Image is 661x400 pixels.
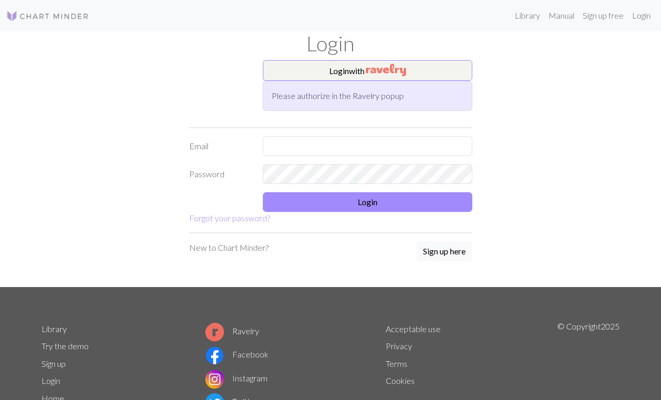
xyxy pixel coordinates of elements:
[263,81,472,111] div: Please authorize in the Ravelry popup
[263,60,472,81] button: Loginwith
[205,370,224,389] img: Instagram logo
[386,376,415,385] a: Cookies
[41,359,66,368] a: Sign up
[205,373,268,383] a: Instagram
[579,5,628,26] a: Sign up free
[416,241,472,262] a: Sign up here
[41,376,60,385] a: Login
[189,241,269,254] p: New to Chart Minder?
[511,5,544,26] a: Library
[41,324,67,334] a: Library
[386,359,407,368] a: Terms
[6,10,89,22] img: Logo
[628,5,655,26] a: Login
[263,192,472,212] button: Login
[386,341,412,351] a: Privacy
[386,324,441,334] a: Acceptable use
[205,323,224,341] img: Ravelry logo
[205,349,269,359] a: Facebook
[205,326,259,336] a: Ravelry
[41,341,89,351] a: Try the demo
[205,346,224,365] img: Facebook logo
[416,241,472,261] button: Sign up here
[35,31,626,56] h1: Login
[189,213,270,223] a: Forgot your password?
[544,5,579,26] a: Manual
[183,164,257,184] label: Password
[183,136,257,156] label: Email
[366,64,406,76] img: Ravelry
